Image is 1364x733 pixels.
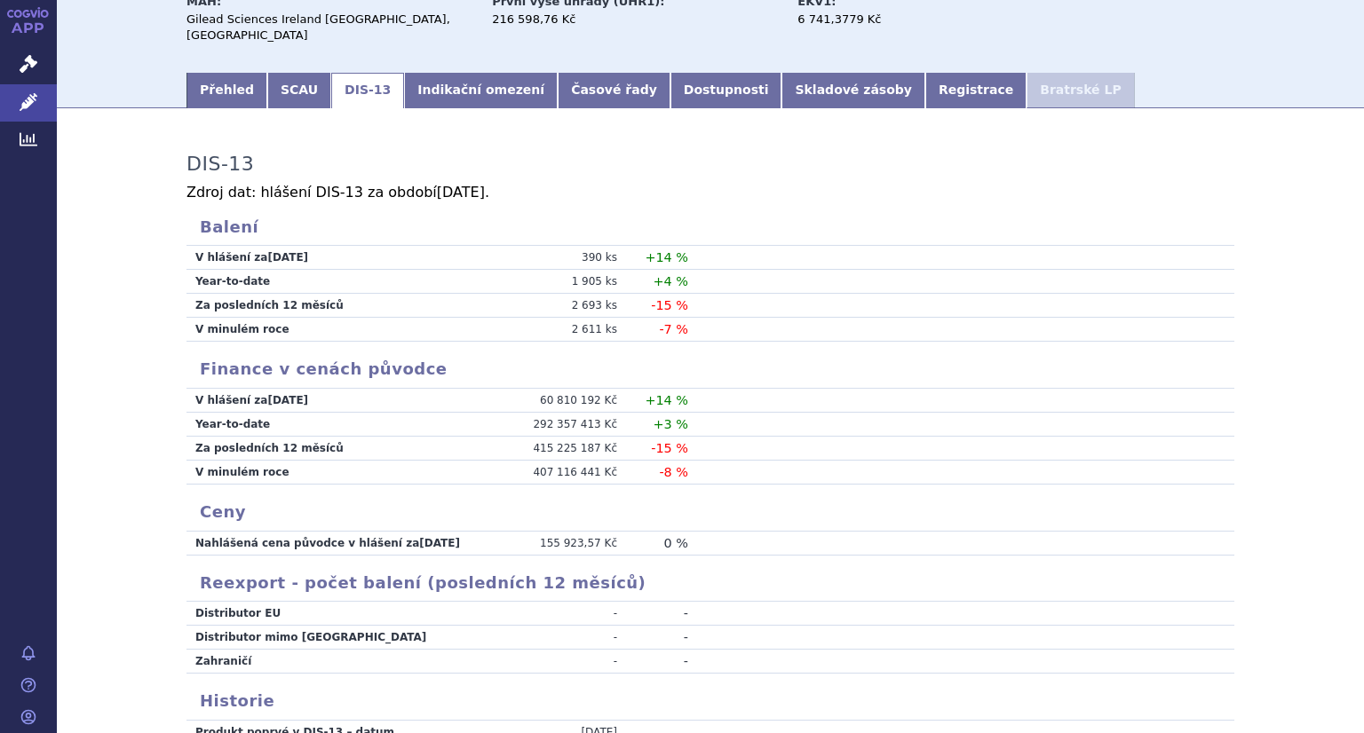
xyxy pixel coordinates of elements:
span: -8 % [659,465,688,479]
a: Časové řady [558,73,670,108]
td: 2 693 ks [497,294,630,318]
td: Za posledních 12 měsíců [186,437,497,461]
span: [DATE] [267,394,308,406]
span: [DATE] [267,251,308,264]
td: - [497,650,630,674]
h3: Ceny [186,502,1234,522]
div: 216 598,76 Kč [492,12,781,28]
a: DIS-13 [331,73,404,108]
span: [DATE] [437,184,485,201]
a: Indikační omezení [404,73,558,108]
h3: Finance v cenách původce [186,359,1234,379]
td: 60 810 192 Kč [497,389,630,413]
td: 292 357 413 Kč [497,413,630,437]
h3: Balení [186,217,1234,237]
td: 390 ks [497,246,630,270]
td: Za posledních 12 měsíců [186,294,497,318]
td: - [630,626,688,650]
h3: DIS-13 [186,153,254,176]
td: Year-to-date [186,413,497,437]
span: +4 % [654,274,688,288]
td: Year-to-date [186,270,497,294]
a: Skladové zásoby [781,73,924,108]
span: 0 % [664,536,688,550]
td: 415 225 187 Kč [497,437,630,461]
td: - [630,650,688,674]
span: +3 % [654,417,688,431]
td: V minulém roce [186,318,497,342]
span: +14 % [645,250,688,264]
h3: Reexport - počet balení (posledních 12 měsíců) [186,573,1234,593]
td: - [497,626,630,650]
p: Zdroj dat: hlášení DIS-13 za období . [186,185,1234,200]
a: Registrace [925,73,1027,108]
h3: Historie [186,691,1234,711]
span: -15 % [651,298,688,312]
td: - [630,602,688,626]
a: Dostupnosti [670,73,782,108]
td: V minulém roce [186,461,497,485]
td: Distributor mimo [GEOGRAPHIC_DATA] [186,626,497,650]
div: Gilead Sciences Ireland [GEOGRAPHIC_DATA], [GEOGRAPHIC_DATA] [186,12,475,43]
td: 407 116 441 Kč [497,461,630,485]
a: Přehled [186,73,267,108]
a: SCAU [267,73,331,108]
td: Zahraničí [186,650,497,674]
td: 1 905 ks [497,270,630,294]
td: Nahlášená cena původce v hlášení za [186,532,497,556]
span: -15 % [651,441,688,455]
div: 6 741,3779 Kč [797,12,997,28]
td: 155 923,57 Kč [497,532,630,556]
td: V hlášení za [186,389,497,413]
span: [DATE] [419,537,460,549]
td: Distributor EU [186,602,497,626]
td: - [497,602,630,626]
span: +14 % [645,393,688,407]
td: 2 611 ks [497,318,630,342]
td: V hlášení za [186,246,497,270]
span: -7 % [659,322,688,336]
